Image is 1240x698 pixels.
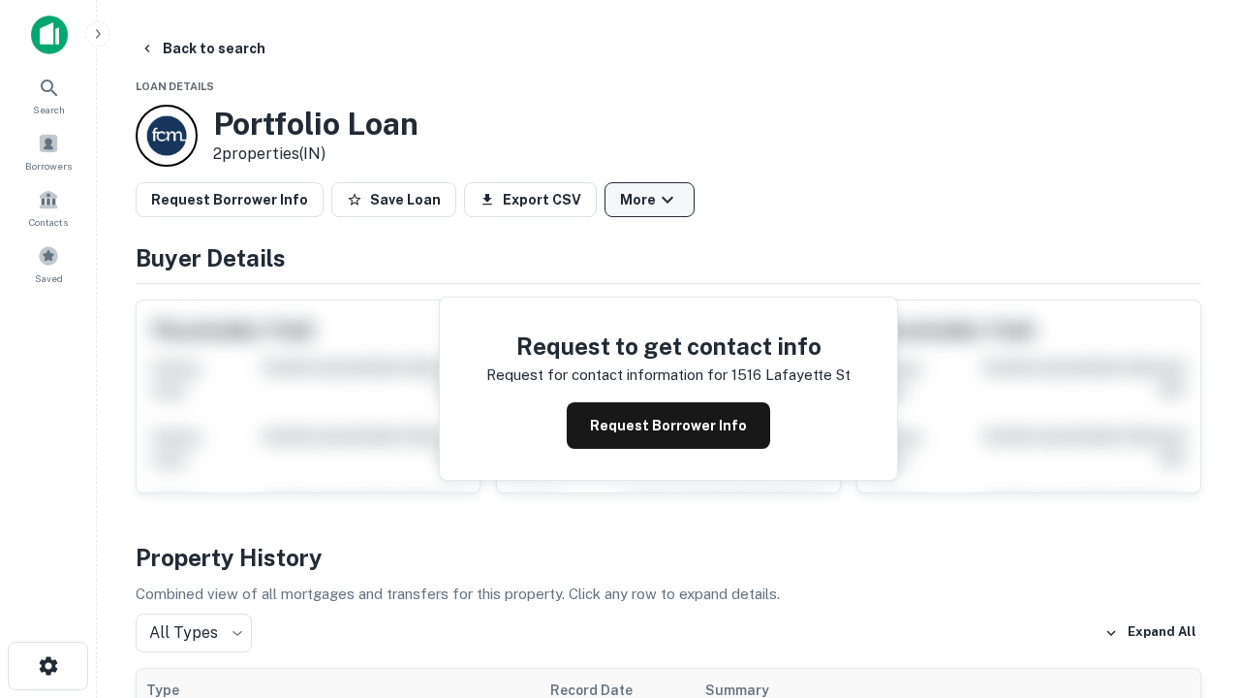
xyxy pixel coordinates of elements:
h4: Request to get contact info [486,329,851,364]
button: Request Borrower Info [136,182,324,217]
a: Search [6,69,91,121]
img: capitalize-icon.png [31,16,68,54]
p: 1516 lafayette st [731,364,851,387]
a: Contacts [6,181,91,234]
button: Export CSV [464,182,597,217]
p: Combined view of all mortgages and transfers for this property. Click any row to expand details. [136,583,1201,606]
button: Back to search [132,31,273,66]
p: Request for contact information for [486,364,728,387]
h4: Property History [136,540,1201,575]
button: Expand All [1100,619,1201,648]
h4: Buyer Details [136,240,1201,275]
div: All Types [136,614,252,652]
span: Search [33,102,65,117]
p: 2 properties (IN) [213,143,418,166]
span: Borrowers [25,158,72,174]
a: Saved [6,238,91,290]
span: Loan Details [136,80,214,92]
button: More [604,182,695,217]
span: Saved [35,270,63,286]
h3: Portfolio Loan [213,106,418,143]
button: Request Borrower Info [567,402,770,449]
button: Save Loan [331,182,456,217]
span: Contacts [29,214,68,230]
a: Borrowers [6,125,91,177]
iframe: Chat Widget [1143,543,1240,636]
